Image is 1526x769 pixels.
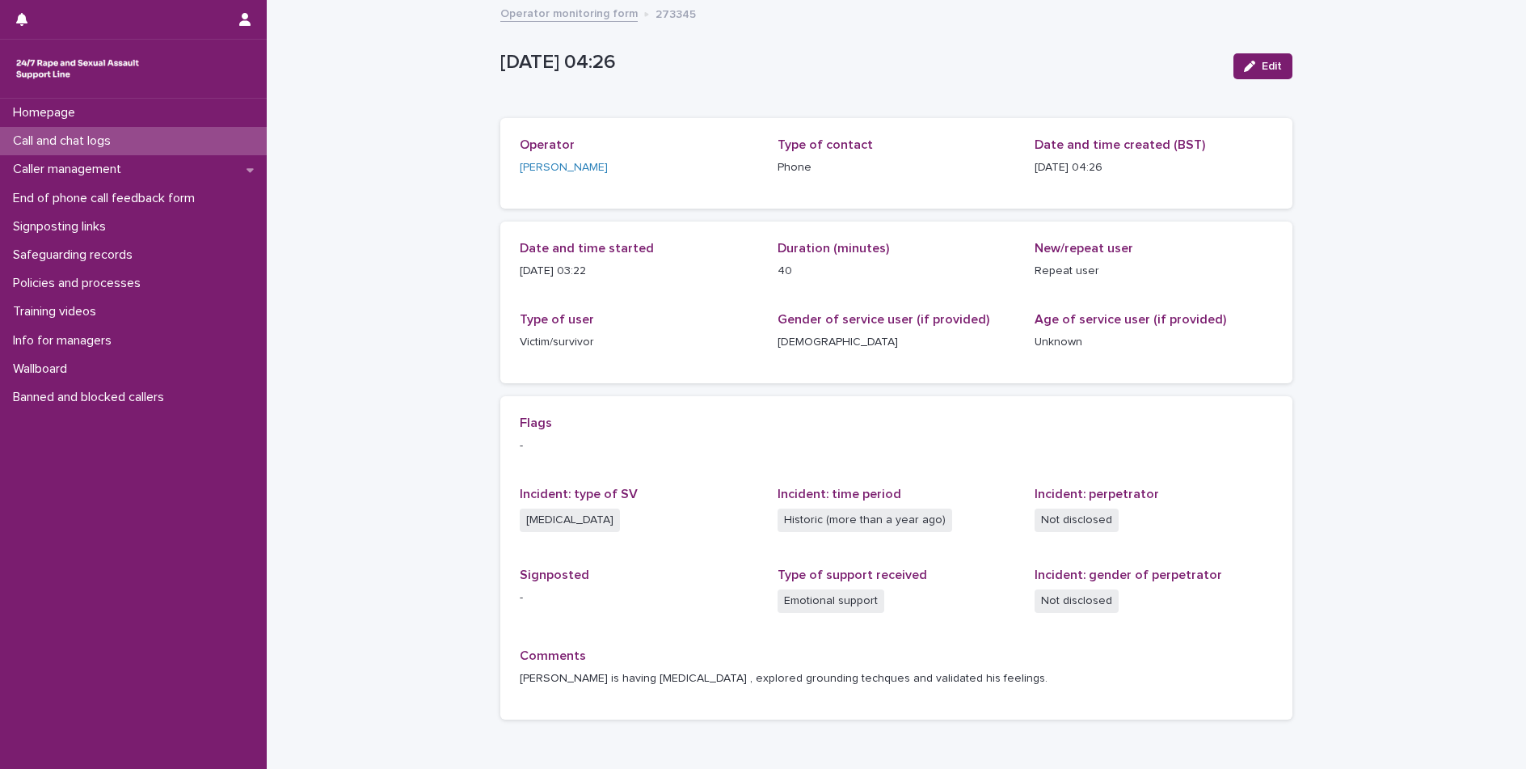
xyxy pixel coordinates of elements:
p: [DATE] 03:22 [520,263,758,280]
p: Victim/survivor [520,334,758,351]
span: Not disclosed [1035,589,1119,613]
p: - [520,589,758,606]
p: Repeat user [1035,263,1273,280]
span: Edit [1262,61,1282,72]
span: Incident: type of SV [520,488,638,501]
p: [DEMOGRAPHIC_DATA] [778,334,1016,351]
p: Homepage [6,105,88,120]
span: Not disclosed [1035,509,1119,532]
a: [PERSON_NAME] [520,159,608,176]
p: [DATE] 04:26 [500,51,1220,74]
span: Date and time started [520,242,654,255]
span: Gender of service user (if provided) [778,313,989,326]
span: Comments [520,649,586,662]
p: Info for managers [6,333,124,349]
p: Banned and blocked callers [6,390,177,405]
p: [PERSON_NAME] is having [MEDICAL_DATA] , explored grounding techques and validated his feelings. [520,670,1273,687]
p: - [520,437,1273,454]
span: Type of support received [778,568,927,581]
span: Incident: time period [778,488,901,501]
p: 40 [778,263,1016,280]
p: Phone [778,159,1016,176]
span: Date and time created (BST) [1035,138,1205,151]
span: Emotional support [778,589,884,613]
p: Unknown [1035,334,1273,351]
span: Type of user [520,313,594,326]
span: [MEDICAL_DATA] [520,509,620,532]
span: Incident: gender of perpetrator [1035,568,1222,581]
span: New/repeat user [1035,242,1133,255]
p: Signposting links [6,219,119,235]
p: Call and chat logs [6,133,124,149]
a: Operator monitoring form [500,3,638,22]
span: Age of service user (if provided) [1035,313,1226,326]
p: Caller management [6,162,134,177]
p: Policies and processes [6,276,154,291]
p: 273345 [656,4,696,22]
span: Type of contact [778,138,873,151]
span: Flags [520,416,552,429]
img: rhQMoQhaT3yELyF149Cw [13,53,142,85]
span: Operator [520,138,575,151]
span: Signposted [520,568,589,581]
span: Duration (minutes) [778,242,889,255]
p: End of phone call feedback form [6,191,208,206]
p: Safeguarding records [6,247,145,263]
span: Historic (more than a year ago) [778,509,952,532]
p: Training videos [6,304,109,319]
span: Incident: perpetrator [1035,488,1159,501]
p: [DATE] 04:26 [1035,159,1273,176]
p: Wallboard [6,361,80,377]
button: Edit [1233,53,1292,79]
